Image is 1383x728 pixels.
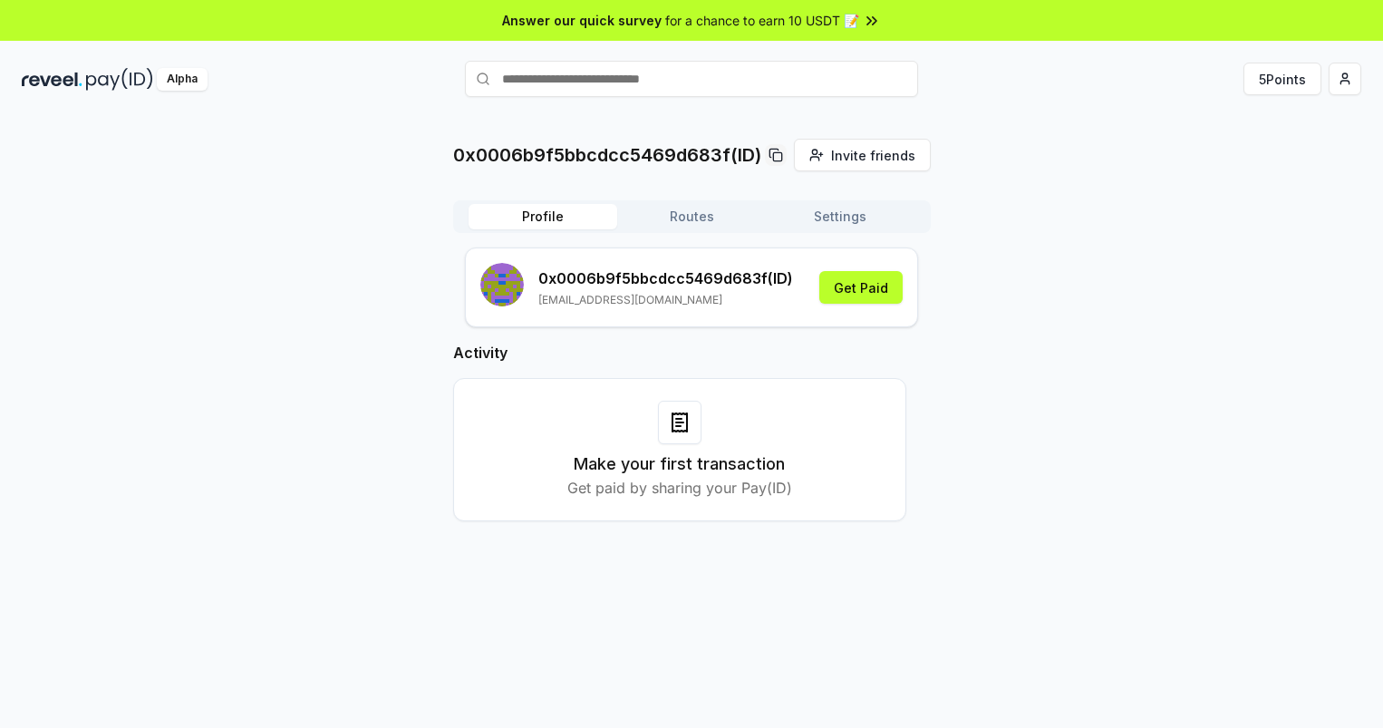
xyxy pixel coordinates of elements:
[665,11,859,30] span: for a chance to earn 10 USDT 📝
[819,271,903,304] button: Get Paid
[538,267,793,289] p: 0x0006b9f5bbcdcc5469d683f (ID)
[831,146,915,165] span: Invite friends
[617,204,766,229] button: Routes
[453,142,761,168] p: 0x0006b9f5bbcdcc5469d683f(ID)
[86,68,153,91] img: pay_id
[157,68,208,91] div: Alpha
[567,477,792,499] p: Get paid by sharing your Pay(ID)
[1243,63,1321,95] button: 5Points
[574,451,785,477] h3: Make your first transaction
[794,139,931,171] button: Invite friends
[502,11,662,30] span: Answer our quick survey
[453,342,906,364] h2: Activity
[22,68,82,91] img: reveel_dark
[538,293,793,307] p: [EMAIL_ADDRESS][DOMAIN_NAME]
[766,204,914,229] button: Settings
[469,204,617,229] button: Profile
